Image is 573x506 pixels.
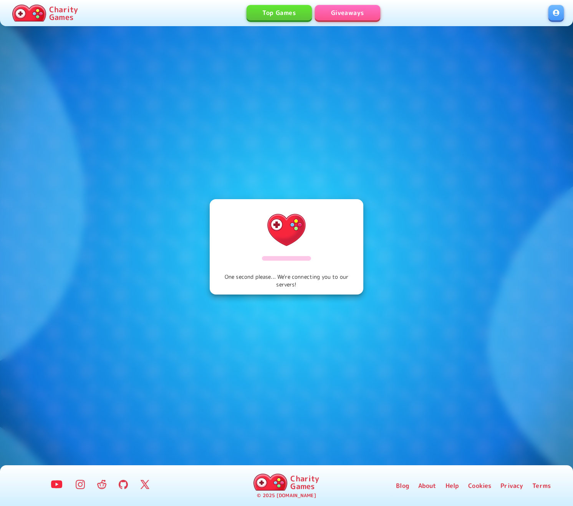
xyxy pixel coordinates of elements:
[49,5,78,21] p: Charity Games
[257,492,316,499] p: © 2025 [DOMAIN_NAME]
[140,480,149,489] img: Twitter Logo
[468,481,491,490] a: Cookies
[532,481,551,490] a: Terms
[247,5,312,20] a: Top Games
[315,5,380,20] a: Giveaways
[445,481,459,490] a: Help
[253,474,287,491] img: Charity.Games
[250,472,322,492] a: Charity Games
[119,480,128,489] img: GitHub Logo
[9,3,81,23] a: Charity Games
[76,480,85,489] img: Instagram Logo
[396,481,409,490] a: Blog
[418,481,436,490] a: About
[290,474,319,490] p: Charity Games
[500,481,523,490] a: Privacy
[12,5,46,22] img: Charity.Games
[97,480,106,489] img: Reddit Logo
